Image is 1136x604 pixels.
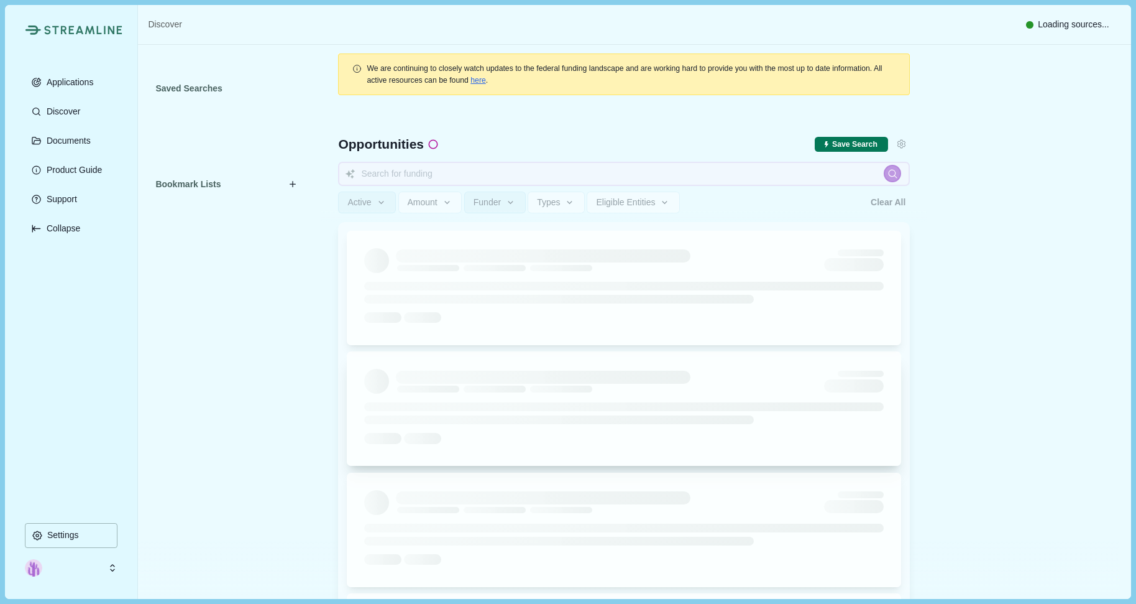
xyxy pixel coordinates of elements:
span: Types [537,197,560,208]
button: Expand [25,216,117,241]
a: Settings [25,523,117,552]
p: Support [42,194,77,205]
span: Active [347,197,371,208]
span: Funder [474,197,501,208]
p: Discover [42,106,80,117]
button: Product Guide [25,157,117,182]
span: Loading sources... [1038,18,1109,31]
button: Applications [25,70,117,95]
button: Support [25,187,117,211]
a: Discover [148,18,181,31]
button: Discover [25,99,117,124]
span: Eligible Entities [596,197,655,208]
span: Bookmark Lists [155,178,221,191]
img: Streamline Climate Logo [25,25,40,35]
p: Applications [42,77,94,88]
p: Collapse [42,223,80,234]
button: Funder [464,192,526,213]
button: Active [338,192,396,213]
span: Saved Searches [155,82,222,95]
button: Types [528,192,585,213]
button: Documents [25,128,117,153]
button: Amount [398,192,462,213]
button: Eligible Entities [587,192,679,213]
p: Product Guide [42,165,103,175]
p: Documents [42,136,91,146]
div: . [367,63,896,86]
span: Amount [408,197,437,208]
button: Clear All [866,192,910,213]
a: here [470,76,486,85]
img: Streamline Climate Logo [44,26,122,35]
p: Settings [43,530,79,541]
img: profile picture [25,559,42,577]
button: Settings [892,136,910,153]
button: Save current search & filters [815,137,888,152]
button: Settings [25,523,117,548]
a: Streamline Climate LogoStreamline Climate Logo [25,25,117,35]
span: We are continuing to closely watch updates to the federal funding landscape and are working hard ... [367,64,882,84]
span: Opportunities [338,137,424,151]
input: Search for funding [338,162,910,186]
